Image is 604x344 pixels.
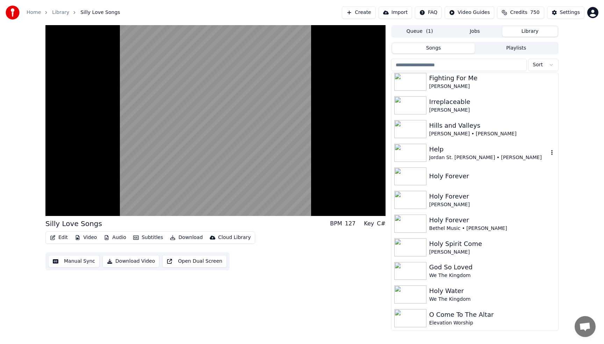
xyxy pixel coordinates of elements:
span: Silly Love Songs [80,9,120,16]
button: FAQ [415,6,442,19]
button: Create [342,6,376,19]
div: Key [364,219,374,228]
div: C# [377,219,386,228]
nav: breadcrumb [27,9,120,16]
div: [PERSON_NAME] [429,249,555,256]
div: Holy Spirit Come [429,239,555,249]
img: youka [6,6,20,20]
div: Hills and Valleys [429,121,555,130]
div: O Come To The Altar [429,310,555,320]
button: Jobs [447,27,503,37]
div: Holy Water [429,286,555,296]
button: Open Dual Screen [162,255,227,268]
div: Jordan St. [PERSON_NAME] • [PERSON_NAME] [429,154,548,161]
div: Elevation Worship [429,320,555,327]
button: Video [72,233,100,242]
div: Holy Forever [429,192,555,201]
div: Settings [560,9,580,16]
div: Holy Forever [429,215,555,225]
div: [PERSON_NAME] • [PERSON_NAME] [429,130,555,137]
button: Edit [47,233,71,242]
div: Holy Forever [429,171,555,181]
button: Playlists [475,43,558,53]
div: We The Kingdom [429,272,555,279]
div: Bethel Music • [PERSON_NAME] [429,225,555,232]
a: Home [27,9,41,16]
div: [PERSON_NAME] [429,83,555,90]
div: We The Kingdom [429,296,555,303]
div: [PERSON_NAME] [429,107,555,114]
div: God So Loved [429,262,555,272]
button: Download [167,233,206,242]
button: Library [502,27,558,37]
button: Manual Sync [48,255,100,268]
button: Queue [392,27,447,37]
span: ( 1 ) [426,28,433,35]
div: [PERSON_NAME] [429,201,555,208]
button: Audio [101,233,129,242]
div: BPM [330,219,342,228]
div: Silly Love Songs [45,219,102,229]
span: Credits [510,9,527,16]
div: Fighting For Me [429,73,555,83]
button: Credits750 [497,6,544,19]
div: Cloud Library [218,234,251,241]
button: Subtitles [130,233,166,242]
div: Open chat [575,316,596,337]
a: Library [52,9,69,16]
span: 750 [530,9,540,16]
button: Import [379,6,412,19]
button: Settings [547,6,584,19]
div: 127 [345,219,356,228]
span: Sort [533,61,543,68]
button: Songs [392,43,475,53]
div: Help [429,144,548,154]
div: Irreplaceable [429,97,555,107]
button: Video Guides [445,6,494,19]
button: Download Video [102,255,159,268]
